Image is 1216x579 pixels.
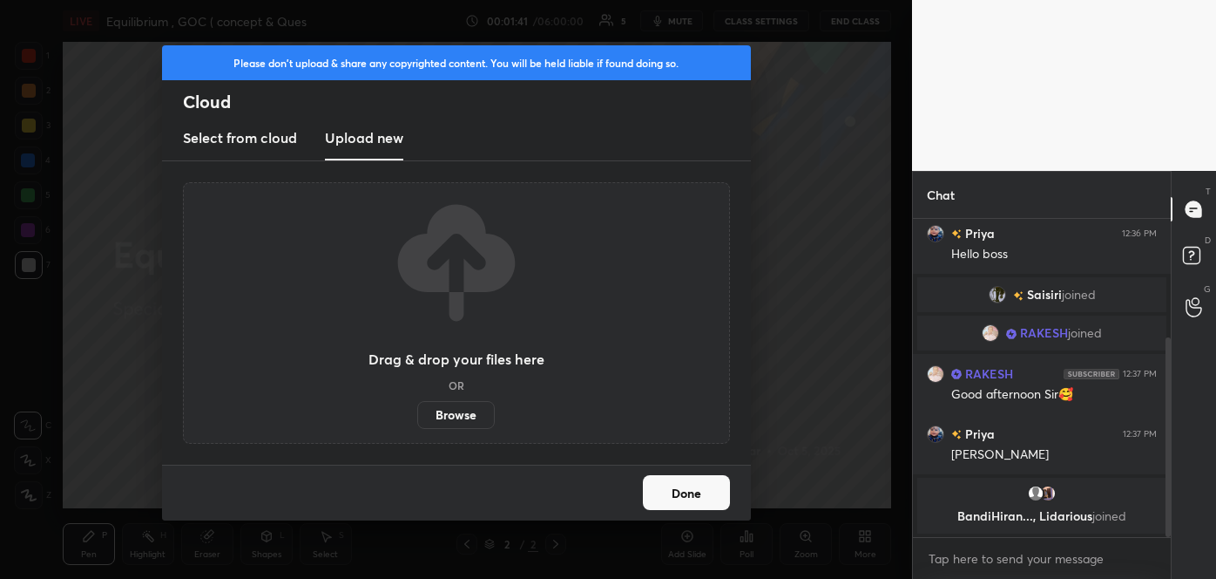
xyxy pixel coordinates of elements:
[368,352,544,366] h3: Drag & drop your files here
[1068,326,1102,340] span: joined
[1123,429,1157,439] div: 12:37 PM
[951,229,962,239] img: no-rating-badge.077c3623.svg
[1013,291,1023,301] img: no-rating-badge.077c3623.svg
[1027,485,1044,502] img: default.png
[951,446,1157,464] div: [PERSON_NAME]
[1122,228,1157,239] div: 12:36 PM
[183,91,751,113] h2: Cloud
[951,386,1157,404] div: Good afternoon Sir🥰
[1064,369,1119,379] img: 4P8fHbbgJtejmAAAAAElFTkSuQmCC
[928,509,1156,523] p: BandiHiran..., Lidarious
[162,45,751,80] div: Please don't upload & share any copyrighted content. You will be held liable if found doing so.
[643,475,730,510] button: Done
[951,369,962,379] img: Learner_Badge_scholar_0185234fc8.svg
[989,286,1006,303] img: 5366daad0233436396d804e133fe1442.jpg
[951,246,1157,263] div: Hello boss
[1039,485,1057,502] img: c50857f21527497fae995853c54067b6.jpg
[962,224,995,242] h6: Priya
[927,365,944,383] img: 9c9e436166b04c70b26c26f8b07369cd.jpg
[1206,185,1211,198] p: T
[927,426,944,443] img: 48a75f05fd0b4cc8b0a0ba278c00042d.jpg
[1062,288,1096,302] span: joined
[962,425,995,443] h6: Priya
[951,430,962,439] img: no-rating-badge.077c3623.svg
[183,127,297,148] h3: Select from cloud
[325,127,403,148] h3: Upload new
[962,364,1013,383] h6: RAKESH
[1204,283,1211,296] p: G
[913,172,969,218] p: Chat
[913,219,1171,537] div: grid
[1020,326,1068,340] span: RAKESH
[982,324,999,342] img: 9c9e436166b04c70b26c26f8b07369cd.jpg
[1123,369,1157,379] div: 12:37 PM
[927,225,944,242] img: 48a75f05fd0b4cc8b0a0ba278c00042d.jpg
[1205,234,1211,247] p: D
[1027,288,1062,302] span: Saisiri
[1092,507,1126,524] span: joined
[449,380,464,391] h5: OR
[1006,329,1017,339] img: Learner_Badge_scholar_0185234fc8.svg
